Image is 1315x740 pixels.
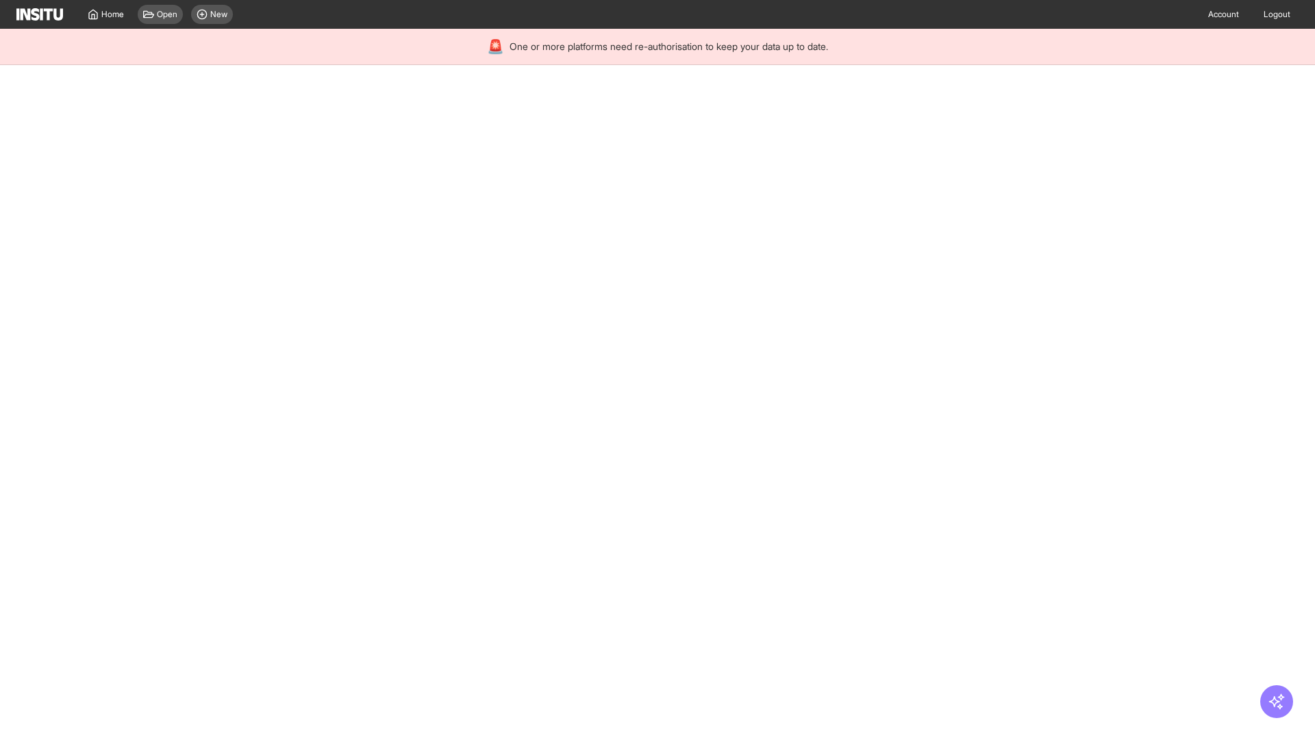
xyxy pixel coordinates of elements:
[210,9,227,20] span: New
[510,40,828,53] span: One or more platforms need re-authorisation to keep your data up to date.
[101,9,124,20] span: Home
[16,8,63,21] img: Logo
[157,9,177,20] span: Open
[487,37,504,56] div: 🚨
